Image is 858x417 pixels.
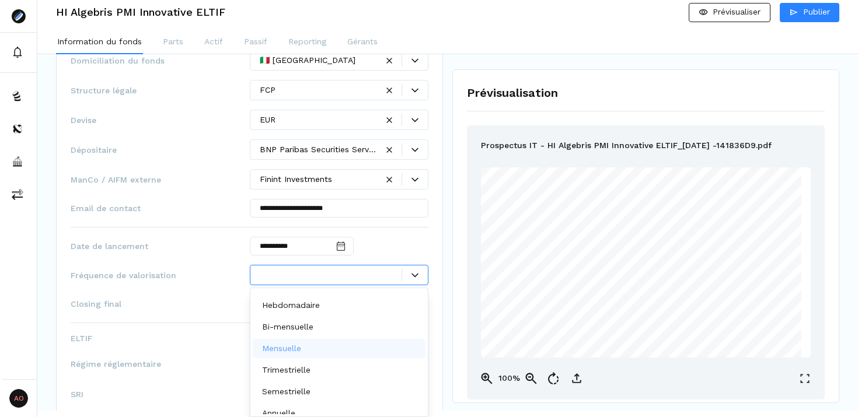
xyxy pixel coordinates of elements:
[262,364,311,376] p: Trimestrielle
[71,85,250,96] span: Structure légale
[709,338,720,344] span: 2025
[780,3,839,22] button: Publier
[678,281,679,286] span: ”
[646,304,653,309] span: da:
[203,31,224,54] button: Actif
[71,144,250,156] span: Dépositaire
[691,338,694,344] span: 5
[12,156,23,167] img: asset-managers
[603,281,605,286] span: “
[56,31,143,54] button: Information du fonds
[563,338,722,344] span: Il Prospetto è stato depositato presso la [GEOGRAPHIC_DATA] in data
[742,240,757,245] span: chiuso,
[586,258,611,264] span: nell’ambito
[244,36,267,48] p: Passif
[467,84,825,101] h1: Prévisualisation
[71,332,250,344] span: ELTIF
[12,90,23,102] img: funds
[605,281,677,286] span: HI Algebris PMI Innovative ELTIF
[556,240,560,245] span: al
[628,228,654,233] span: PROSPETTO
[2,82,34,110] button: funds
[9,389,28,408] span: AO
[163,36,183,48] p: Parts
[288,36,326,48] p: Reporting
[648,315,703,320] span: INVESTMENTS SGR S.P.A.
[732,240,741,245] span: tipo
[71,114,250,126] span: Devise
[262,299,320,311] p: Hebdomadaire
[561,240,580,245] span: pubblico
[57,36,142,48] p: Information du fonds
[647,240,675,245] span: investimento
[713,6,761,18] p: Prévisualiser
[71,55,250,66] span: Domiciliation du fonds
[695,338,707,344] span: luglio
[563,258,585,264] span: rientrante
[12,188,23,200] img: commissions
[250,237,354,255] input: Date input
[262,342,301,355] p: Mensuelle
[641,240,646,245] span: di
[689,3,770,22] button: Prévisualiser
[628,269,655,275] span: denominato
[703,240,726,245] span: mobiliare,
[56,7,225,17] h3: HI Algebris PMI Innovative ELTIF
[549,247,734,252] span: riservato, autorizzato come “fondo di investimento europeo a lungo termine” (ELTIF)
[71,388,250,400] span: SRI
[699,258,720,264] span: 2015/760
[579,315,647,320] span: FINANZIARIA INTERNAZIONALE
[630,304,645,309] span: gestito
[617,258,644,264] span: applicazione
[71,240,250,252] span: Date de lancement
[533,240,555,245] span: all’offerta
[347,36,378,48] p: Gérants
[803,6,830,18] p: Publier
[204,36,223,48] p: Actif
[727,240,731,245] span: di
[683,258,693,264] span: (UE)
[688,338,691,344] span: 1
[653,258,682,264] span: Regolamento
[623,240,640,245] span: comune
[609,240,622,245] span: fondo
[71,358,250,370] span: Régime réglementaire
[287,31,327,54] button: Reporting
[758,240,767,245] span: non
[2,148,34,176] button: asset-managers
[243,31,268,54] button: Passif
[71,202,250,214] span: Email de contact
[601,240,608,245] span: del
[497,372,521,384] p: 100%
[71,298,250,310] span: Closing final
[71,269,250,281] span: Fréquence de valorisation
[676,240,702,245] span: alternativo,
[581,240,585,245] span: di
[2,115,34,143] button: distributors
[481,139,772,153] p: Prospectus IT - HI Algebris PMI Innovative ELTIF_[DATE] -141836D9.pdf
[587,240,599,245] span: quote
[612,258,616,264] span: di
[346,31,379,54] button: Gérants
[162,31,184,54] button: Parts
[262,321,313,333] p: Bi-mensuelle
[12,123,23,135] img: distributors
[516,240,533,245] span: relativo
[262,386,311,398] p: Semestrielle
[71,174,250,185] span: ManCo / AIFM externe
[694,258,698,264] span: n.
[2,180,34,208] button: commissions
[646,258,653,264] span: del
